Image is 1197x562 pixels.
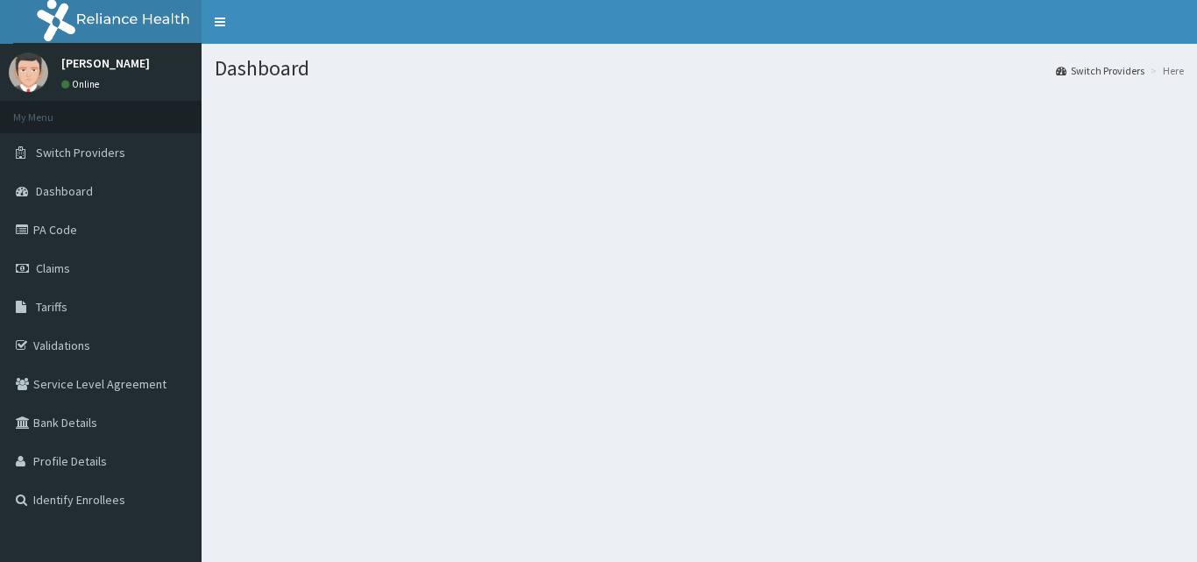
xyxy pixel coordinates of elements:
[1146,63,1184,78] li: Here
[36,183,93,199] span: Dashboard
[61,78,103,90] a: Online
[1056,63,1144,78] a: Switch Providers
[215,57,1184,80] h1: Dashboard
[36,145,125,160] span: Switch Providers
[61,57,150,69] p: [PERSON_NAME]
[9,53,48,92] img: User Image
[36,260,70,276] span: Claims
[36,299,67,315] span: Tariffs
